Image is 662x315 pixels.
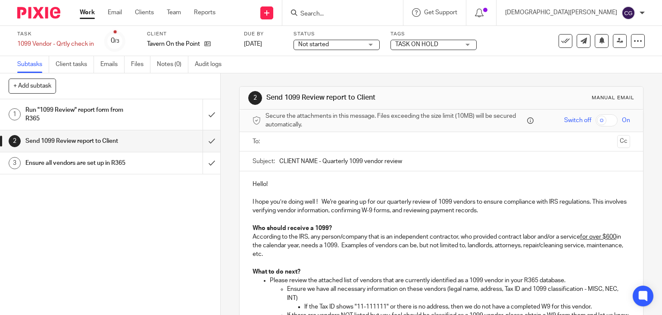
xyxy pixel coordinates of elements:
span: Switch off [564,116,591,125]
span: TASK ON HOLD [395,41,438,47]
div: 1 [9,108,21,120]
span: Get Support [424,9,457,16]
div: Manual email [592,94,634,101]
small: /3 [115,39,119,44]
p: [DEMOGRAPHIC_DATA][PERSON_NAME] [505,8,617,17]
p: If the Tax ID shows "11-111111" or there is no address, then we do not have a completed W9 for th... [304,302,631,311]
button: Cc [617,135,630,148]
p: I hope you’re doing well ! We're gearing up for our quarterly review of 1099 vendors to ensure co... [253,198,631,215]
span: On [622,116,630,125]
input: Search [300,10,377,18]
a: Work [80,8,95,17]
img: Pixie [17,7,60,19]
label: Task [17,31,94,38]
a: Clients [135,8,154,17]
p: Ensure we have all necessary information on these vendors (legal name, address, Tax ID and 1099 c... [287,285,631,302]
label: To: [253,137,262,146]
button: + Add subtask [9,79,56,93]
a: Email [108,8,122,17]
div: 1099 Vendor - Qrtly check in [17,40,94,48]
a: Subtasks [17,56,49,73]
a: Reports [194,8,215,17]
label: Client [147,31,233,38]
a: Notes (0) [157,56,188,73]
a: Client tasks [56,56,94,73]
p: According to the IRS, any person/company that is an independent contractor, who provided contract... [253,233,631,259]
h1: Send 1099 Review report to Client [25,135,138,148]
a: Emails [100,56,125,73]
img: svg%3E [621,6,635,20]
label: Due by [244,31,283,38]
a: Team [167,8,181,17]
p: Please review the attached list of vendors that are currently identified as a 1099 vendor in your... [270,276,631,285]
span: Secure the attachments in this message. Files exceeding the size limit (10MB) will be secured aut... [265,112,525,129]
span: Not started [298,41,329,47]
p: Hello! [253,180,631,189]
h1: Ensure all vendors are set up in R365 [25,157,138,170]
label: Subject: [253,157,275,166]
a: Audit logs [195,56,228,73]
h1: Send 1099 Review report to Client [266,93,459,102]
label: Status [294,31,380,38]
div: 2 [9,135,21,147]
div: 2 [248,91,262,105]
div: 0 [111,36,119,46]
span: [DATE] [244,41,262,47]
label: Tags [390,31,477,38]
h1: Run "1099 Review" report form from R365 [25,104,138,126]
p: Tavern On the Point [147,40,200,48]
div: 3 [9,157,21,169]
strong: What to do next? [253,269,300,275]
a: Files [131,56,150,73]
strong: Who should receive a 1099? [253,225,332,231]
u: for over $600 [580,234,616,240]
